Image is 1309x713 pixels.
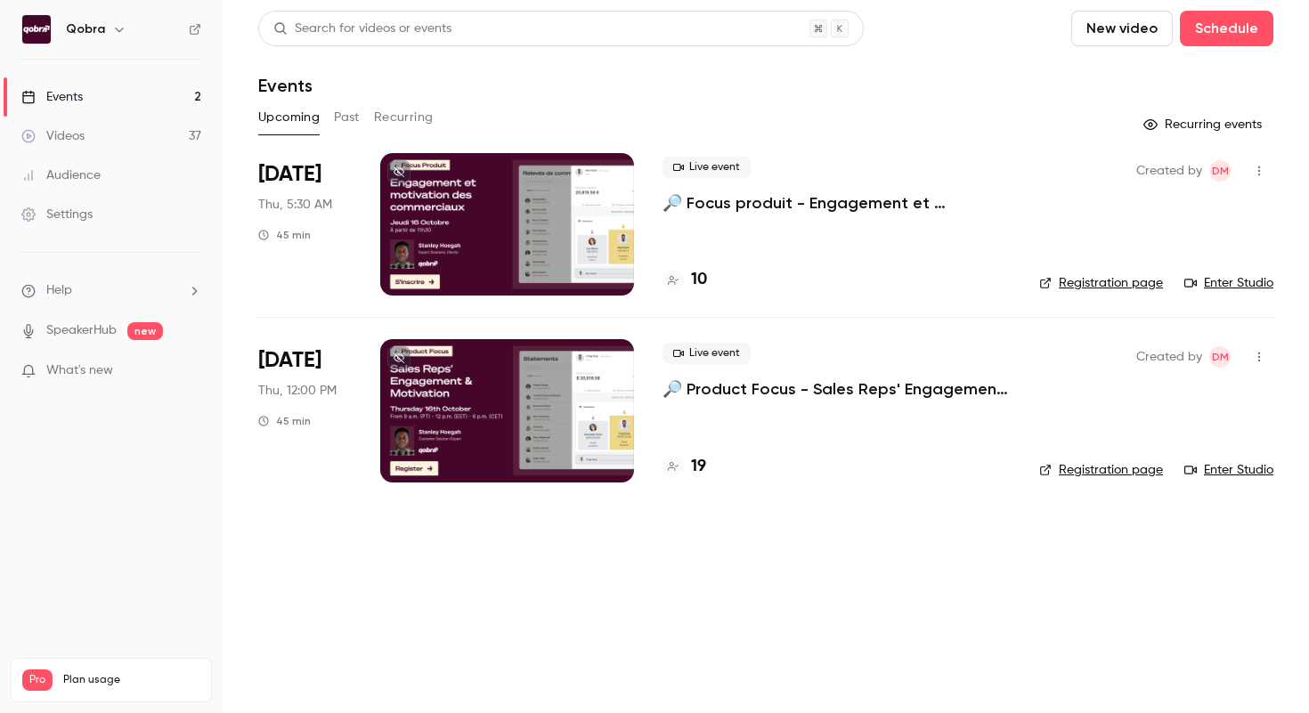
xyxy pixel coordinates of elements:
[22,669,53,691] span: Pro
[258,75,313,96] h1: Events
[1212,160,1229,182] span: DM
[334,103,360,132] button: Past
[663,157,751,178] span: Live event
[66,20,105,38] h6: Qobra
[1039,274,1163,292] a: Registration page
[1212,346,1229,368] span: DM
[1039,461,1163,479] a: Registration page
[258,346,321,375] span: [DATE]
[21,206,93,223] div: Settings
[663,455,706,479] a: 19
[258,160,321,189] span: [DATE]
[273,20,451,38] div: Search for videos or events
[21,88,83,106] div: Events
[1184,461,1273,479] a: Enter Studio
[22,15,51,44] img: Qobra
[258,153,352,296] div: Oct 16 Thu, 11:30 AM (Europe/Paris)
[1071,11,1173,46] button: New video
[1180,11,1273,46] button: Schedule
[46,361,113,380] span: What's new
[1209,346,1231,368] span: Dylan Manceau
[691,455,706,479] h4: 19
[1136,160,1202,182] span: Created by
[1209,160,1231,182] span: Dylan Manceau
[1135,110,1273,139] button: Recurring events
[21,166,101,184] div: Audience
[1184,274,1273,292] a: Enter Studio
[1136,346,1202,368] span: Created by
[21,281,201,300] li: help-dropdown-opener
[663,343,751,364] span: Live event
[258,228,311,242] div: 45 min
[663,378,1011,400] a: 🔎 Product Focus - Sales Reps' Engagement & Motivation
[258,339,352,482] div: Oct 16 Thu, 6:00 PM (Europe/Paris)
[691,268,707,292] h4: 10
[374,103,434,132] button: Recurring
[663,268,707,292] a: 10
[180,363,201,379] iframe: Noticeable Trigger
[663,192,1011,214] a: 🔎 Focus produit - Engagement et motivation des commerciaux
[63,673,200,687] span: Plan usage
[258,196,332,214] span: Thu, 5:30 AM
[46,321,117,340] a: SpeakerHub
[127,322,163,340] span: new
[258,103,320,132] button: Upcoming
[258,414,311,428] div: 45 min
[258,382,337,400] span: Thu, 12:00 PM
[21,127,85,145] div: Videos
[46,281,72,300] span: Help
